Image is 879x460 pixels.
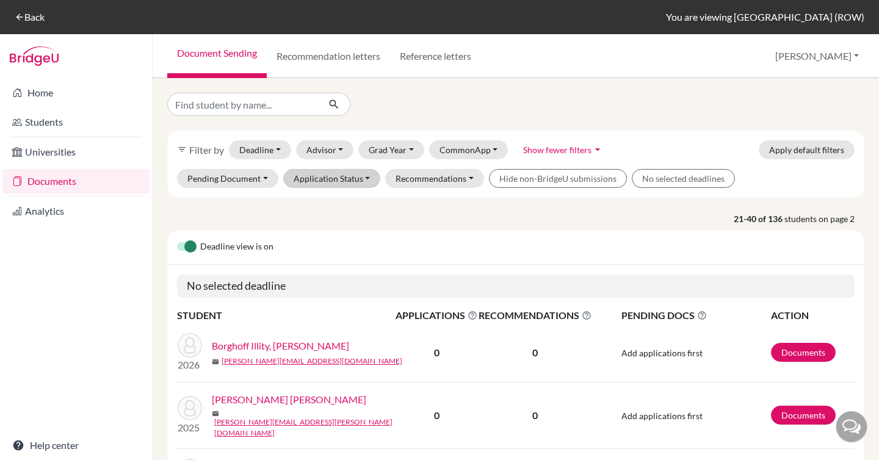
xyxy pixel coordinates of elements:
span: Add applications first [621,411,703,421]
button: CommonApp [429,140,508,159]
strong: 21-40 of 136 [734,212,784,225]
img: Bronstein Materon, Estela [178,396,202,420]
span: Deadline view is on [200,240,273,254]
button: Recommendations [385,169,484,188]
a: Documents [771,406,836,425]
a: Recommendation letters [267,34,390,78]
a: Help center [2,433,150,458]
button: Hide non-BridgeU submissions [489,169,627,188]
span: mail [212,358,219,365]
b: 0 [434,409,440,421]
img: Borghoff Illity, Pedro [178,333,202,358]
a: Borghoff Illity, [PERSON_NAME] [212,339,349,353]
span: Add applications first [621,348,703,358]
span: PENDING DOCS [621,308,769,323]
img: Bridge-U [10,46,59,66]
a: [PERSON_NAME][EMAIL_ADDRESS][DOMAIN_NAME] [222,356,402,367]
div: You are viewing [GEOGRAPHIC_DATA] (ROW) [666,10,864,24]
input: Find student by name... [167,93,319,116]
button: Pending Document [177,169,278,188]
th: STUDENT [177,307,395,323]
p: 2026 [178,358,202,372]
a: Students [2,110,150,134]
span: Show fewer filters [523,145,591,155]
p: 0 [479,408,591,423]
a: Universities [2,140,150,164]
button: Application Status [283,169,381,188]
a: arrow_backBack [15,11,45,23]
b: 0 [434,347,440,358]
a: [PERSON_NAME][EMAIL_ADDRESS][PERSON_NAME][DOMAIN_NAME] [214,417,403,439]
i: filter_list [177,145,187,154]
th: ACTION [770,307,855,323]
span: Filter by [189,144,224,156]
span: RECOMMENDATIONS [479,308,591,323]
button: Apply default filters [759,140,855,159]
a: Analytics [2,199,150,223]
button: [PERSON_NAME] [770,45,864,68]
a: Documents [2,169,150,193]
i: arrow_back [15,12,24,22]
span: students on page 2 [784,212,864,225]
button: Grad Year [358,140,424,159]
button: No selected deadlines [632,169,735,188]
span: mail [212,410,219,417]
p: 0 [479,345,591,360]
a: Home [2,81,150,105]
a: [PERSON_NAME] [PERSON_NAME] [212,392,366,407]
button: Deadline [229,140,291,159]
button: Show fewer filtersarrow_drop_down [513,140,614,159]
span: APPLICATIONS [396,308,477,323]
a: Reference letters [390,34,481,78]
i: arrow_drop_down [591,143,604,156]
span: Help [28,9,53,20]
p: 2025 [178,420,202,435]
a: Document Sending [167,34,267,78]
h5: No selected deadline [177,275,855,298]
button: Advisor [296,140,354,159]
a: Documents [771,343,836,362]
